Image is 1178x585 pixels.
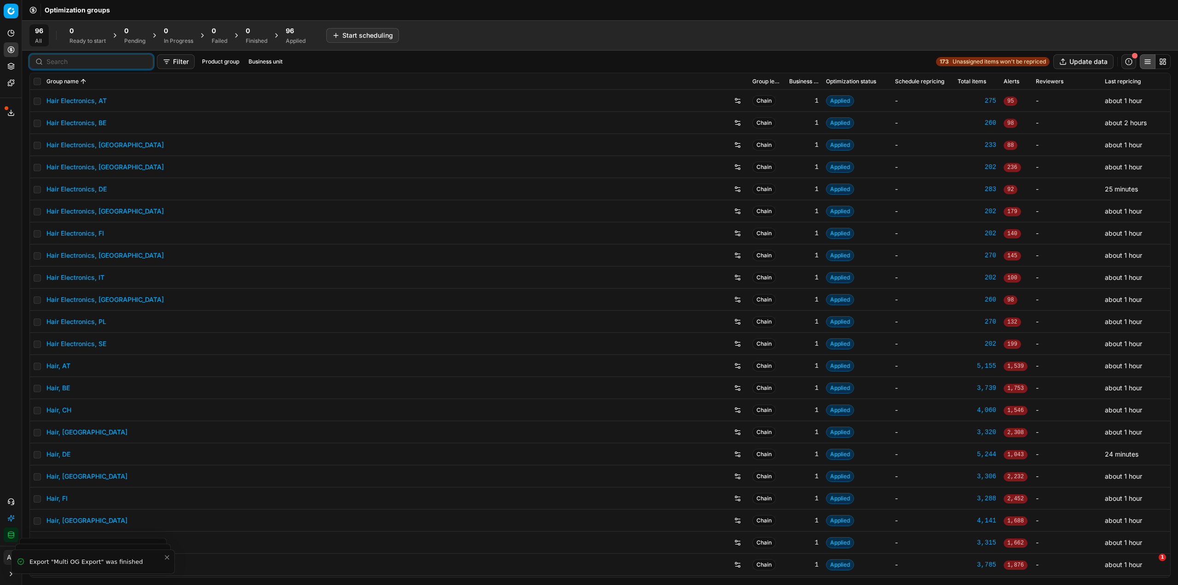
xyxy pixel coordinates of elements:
span: Applied [826,139,854,151]
span: Applied [826,250,854,261]
div: 1 [789,118,819,127]
div: 5,244 [958,450,996,459]
td: - [891,554,954,576]
span: 1,876 [1004,561,1028,570]
div: Pending [124,37,145,45]
div: Failed [212,37,227,45]
span: about 1 hour [1105,472,1142,480]
span: about 1 hour [1105,561,1142,568]
span: Chain [752,559,776,570]
td: - [891,399,954,421]
span: about 1 hour [1105,384,1142,392]
span: 1 [1159,554,1166,561]
span: Applied [826,206,854,217]
td: - [891,90,954,112]
span: 0 [124,26,128,35]
span: Schedule repricing [895,78,944,85]
div: 1 [789,361,819,371]
span: 145 [1004,251,1021,261]
a: 270 [958,251,996,260]
span: 0 [164,26,168,35]
span: about 1 hour [1105,362,1142,370]
button: Filter [157,54,195,69]
span: Applied [826,449,854,460]
span: Applied [826,316,854,327]
a: 173Unassigned items won't be repriced [936,57,1050,66]
a: Hair, CH [46,405,71,415]
a: Hair, AT [46,361,70,371]
td: - [1032,200,1101,222]
div: 1 [789,317,819,326]
div: 1 [789,96,819,105]
div: 3,320 [958,428,996,437]
a: Hair Electronics, [GEOGRAPHIC_DATA] [46,140,164,150]
span: Chain [752,405,776,416]
td: - [1032,465,1101,487]
span: Chain [752,537,776,548]
span: Chain [752,493,776,504]
td: - [1032,156,1101,178]
td: - [891,266,954,289]
strong: 173 [940,58,949,65]
span: Business unit [789,78,819,85]
td: - [1032,134,1101,156]
td: - [891,443,954,465]
td: - [1032,487,1101,510]
a: Hair, [GEOGRAPHIC_DATA] [46,472,127,481]
span: Applied [826,184,854,195]
span: Chain [752,471,776,482]
button: Start scheduling [326,28,399,43]
a: 3,785 [958,560,996,569]
span: 1,753 [1004,384,1028,393]
a: 4,141 [958,516,996,525]
a: 260 [958,295,996,304]
span: Applied [826,493,854,504]
span: 132 [1004,318,1021,327]
span: Applied [826,360,854,371]
span: Chain [752,316,776,327]
a: 202 [958,207,996,216]
div: All [35,37,43,45]
a: Hair, DE [46,450,70,459]
div: 1 [789,383,819,393]
button: Business unit [245,56,286,67]
td: - [891,289,954,311]
span: AB [4,550,18,564]
span: Applied [826,537,854,548]
span: 25 minutes [1105,185,1138,193]
td: - [1032,90,1101,112]
div: 202 [958,229,996,238]
td: - [1032,443,1101,465]
span: about 1 hour [1105,273,1142,281]
td: - [1032,510,1101,532]
span: Chain [752,184,776,195]
td: - [891,487,954,510]
td: - [891,532,954,554]
div: 202 [958,273,996,282]
div: 1 [789,450,819,459]
span: 2,452 [1004,494,1028,504]
div: 4,060 [958,405,996,415]
nav: breadcrumb [45,6,110,15]
input: Search [46,57,147,66]
span: 98 [1004,119,1017,128]
a: 202 [958,339,996,348]
div: 283 [958,185,996,194]
div: 1 [789,273,819,282]
span: 100 [1004,273,1021,283]
span: Reviewers [1036,78,1063,85]
span: about 1 hour [1105,516,1142,524]
a: 275 [958,96,996,105]
a: 233 [958,140,996,150]
a: 3,315 [958,538,996,547]
div: 260 [958,118,996,127]
span: 24 minutes [1105,450,1138,458]
div: 1 [789,405,819,415]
